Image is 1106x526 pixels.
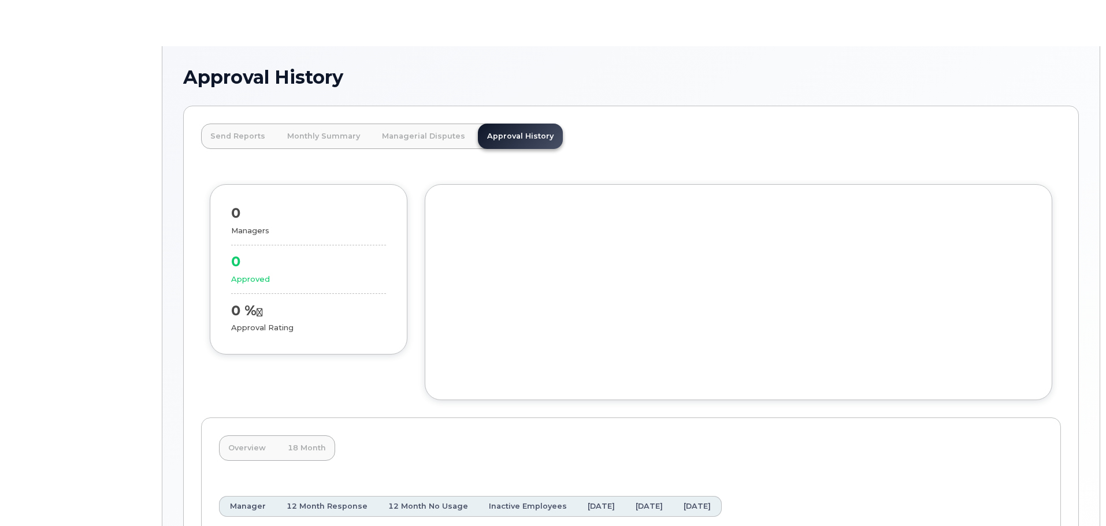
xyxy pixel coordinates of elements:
div: Approval Rating [231,322,386,333]
a: 18 Month [279,435,335,461]
div: 0 [231,254,386,269]
th: Inactive Employees [478,496,577,517]
th: [DATE] [577,496,625,517]
a: Monthly Summary [278,124,369,149]
div: Managers [231,225,386,236]
div: 0 % [231,303,386,318]
th: [DATE] [673,496,722,517]
div: 0 [231,206,386,221]
a: Managerial Disputes [373,124,474,149]
h1: Approval History [183,67,1079,87]
div: Approved [231,274,386,285]
a: Send Reports [201,124,274,149]
a: Overview [219,435,275,461]
th: 12 Month No Usage [378,496,478,517]
th: 12 Month Response [276,496,378,517]
th: [DATE] [625,496,673,517]
th: Manager [219,496,276,517]
a: Approval History [478,124,563,149]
